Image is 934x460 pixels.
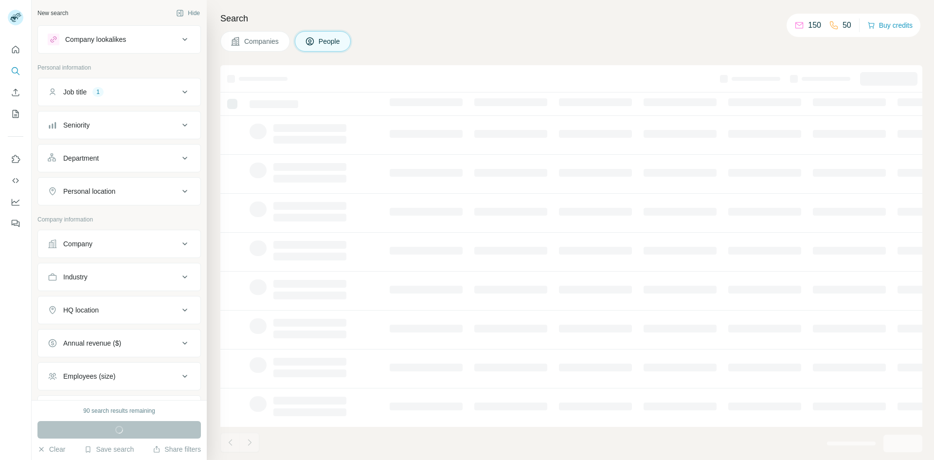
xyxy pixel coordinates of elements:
button: Use Surfe on LinkedIn [8,150,23,168]
button: Hide [169,6,207,20]
div: HQ location [63,305,99,315]
div: Company lookalikes [65,35,126,44]
button: Buy credits [867,18,913,32]
button: Company lookalikes [38,28,200,51]
div: Employees (size) [63,371,115,381]
p: 50 [843,19,851,31]
button: Company [38,232,200,256]
button: Search [8,62,23,80]
div: 1 [92,88,104,96]
button: Employees (size) [38,365,200,388]
button: Job title1 [38,80,200,104]
h4: Search [220,12,922,25]
button: Department [38,147,200,170]
span: People [319,37,341,46]
button: Seniority [38,113,200,137]
button: Dashboard [8,193,23,211]
div: Personal location [63,186,115,196]
div: Department [63,153,99,163]
div: Company [63,239,92,249]
button: Enrich CSV [8,84,23,101]
button: HQ location [38,298,200,322]
div: 90 search results remaining [83,406,155,415]
button: Quick start [8,41,23,58]
button: My lists [8,105,23,123]
span: Companies [244,37,280,46]
p: 150 [808,19,821,31]
button: Industry [38,265,200,289]
button: Save search [84,444,134,454]
button: Annual revenue ($) [38,331,200,355]
button: Feedback [8,215,23,232]
button: Personal location [38,180,200,203]
div: New search [37,9,68,18]
button: Use Surfe API [8,172,23,189]
div: Job title [63,87,87,97]
button: Technologies [38,398,200,421]
p: Personal information [37,63,201,72]
div: Seniority [63,120,90,130]
button: Share filters [153,444,201,454]
div: Industry [63,272,88,282]
div: Annual revenue ($) [63,338,121,348]
p: Company information [37,215,201,224]
button: Clear [37,444,65,454]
